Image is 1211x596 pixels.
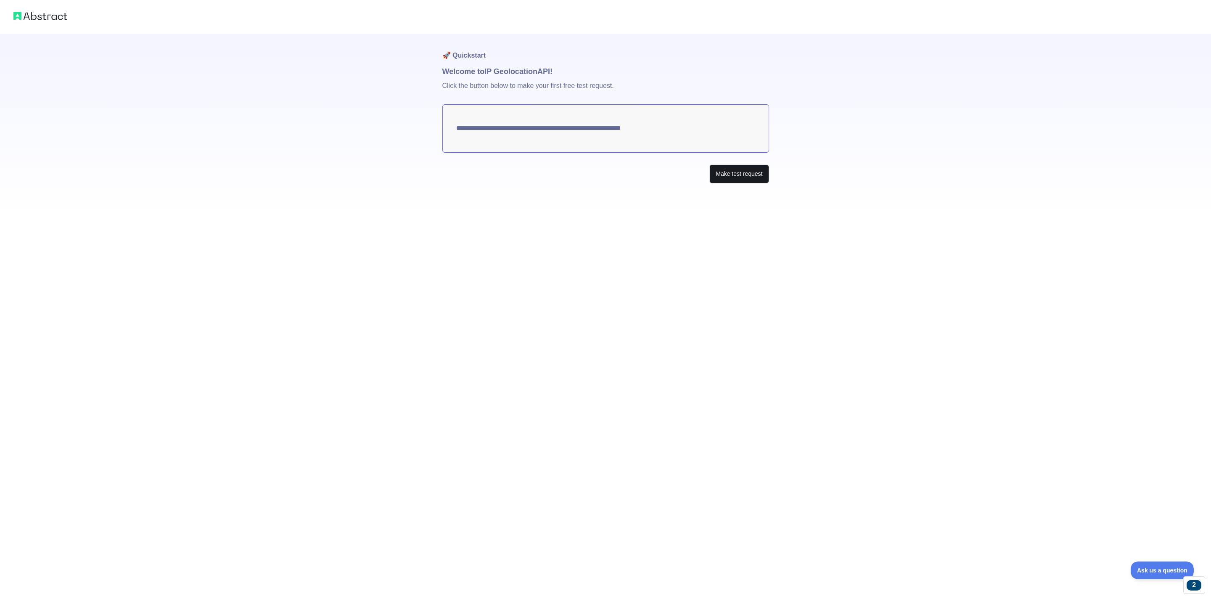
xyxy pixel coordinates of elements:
h1: Welcome to IP Geolocation API! [442,66,769,77]
iframe: Toggle Customer Support [1131,562,1194,579]
p: Click the button below to make your first free test request. [442,77,769,104]
button: Make test request [709,164,769,183]
h1: 🚀 Quickstart [442,34,769,66]
img: Abstract logo [13,10,67,22]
